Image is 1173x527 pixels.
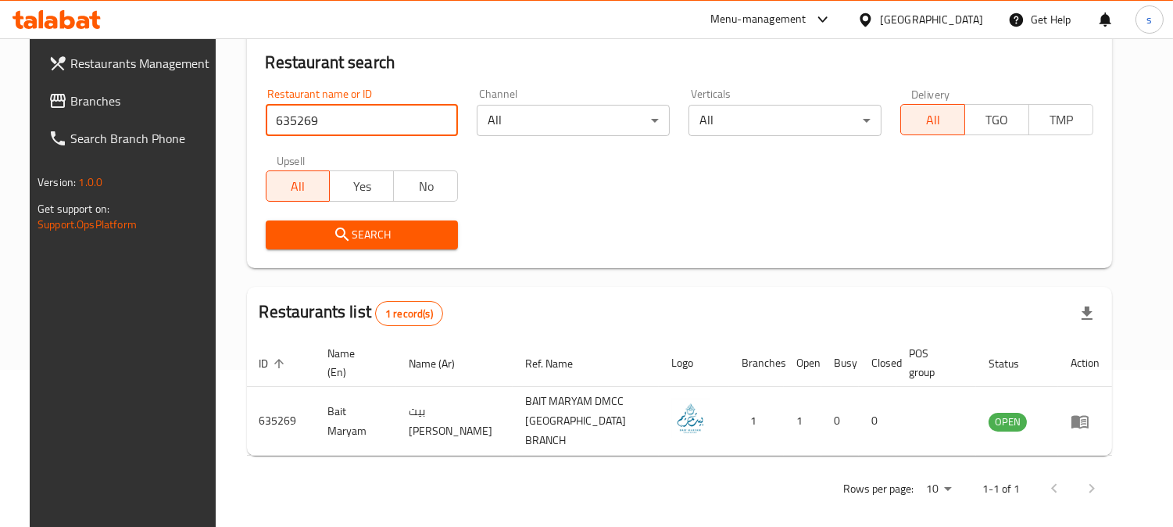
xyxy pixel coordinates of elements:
a: Search Branch Phone [36,120,226,157]
button: All [900,104,965,135]
button: TMP [1028,104,1093,135]
span: OPEN [989,413,1027,431]
div: Menu [1071,412,1100,431]
p: Rows per page: [843,479,914,499]
th: Action [1058,339,1112,387]
span: Name (Ar) [409,354,475,373]
div: Total records count [375,301,443,326]
td: 1 [784,387,821,456]
div: All [477,105,670,136]
span: Status [989,354,1039,373]
th: Open [784,339,821,387]
th: Busy [821,339,859,387]
span: No [400,175,452,198]
button: Yes [329,170,394,202]
h2: Restaurant search [266,51,1093,74]
table: enhanced table [247,339,1112,456]
span: All [907,109,959,131]
span: Search [278,225,446,245]
td: 1 [729,387,784,456]
th: Branches [729,339,784,387]
div: All [688,105,882,136]
span: TGO [971,109,1023,131]
span: TMP [1035,109,1087,131]
span: All [273,175,324,198]
span: Get support on: [38,199,109,219]
a: Restaurants Management [36,45,226,82]
td: Bait Maryam [316,387,397,456]
span: POS group [909,344,957,382]
a: Branches [36,82,226,120]
p: 1-1 of 1 [982,479,1020,499]
span: Search Branch Phone [70,129,213,148]
span: Version: [38,172,76,192]
button: No [393,170,458,202]
label: Upsell [277,155,306,166]
span: Branches [70,91,213,110]
div: Export file [1068,295,1106,332]
span: Ref. Name [525,354,593,373]
span: ID [259,354,289,373]
td: 635269 [247,387,316,456]
span: 1.0.0 [78,172,102,192]
th: Closed [859,339,896,387]
td: 0 [859,387,896,456]
h2: Restaurants list [259,300,443,326]
span: Restaurants Management [70,54,213,73]
button: All [266,170,331,202]
input: Search for restaurant name or ID.. [266,105,459,136]
td: بيت [PERSON_NAME] [396,387,513,456]
span: Name (En) [328,344,378,382]
button: Search [266,220,459,249]
td: BAIT MARYAM DMCC [GEOGRAPHIC_DATA] BRANCH [513,387,659,456]
div: Rows per page: [920,478,957,501]
span: Yes [336,175,388,198]
td: 0 [821,387,859,456]
div: Menu-management [710,10,806,29]
label: Delivery [911,88,950,99]
th: Logo [659,339,729,387]
img: Bait Maryam [671,399,710,438]
a: Support.OpsPlatform [38,214,137,235]
span: s [1146,11,1152,28]
div: [GEOGRAPHIC_DATA] [880,11,983,28]
button: TGO [964,104,1029,135]
span: 1 record(s) [376,307,442,321]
